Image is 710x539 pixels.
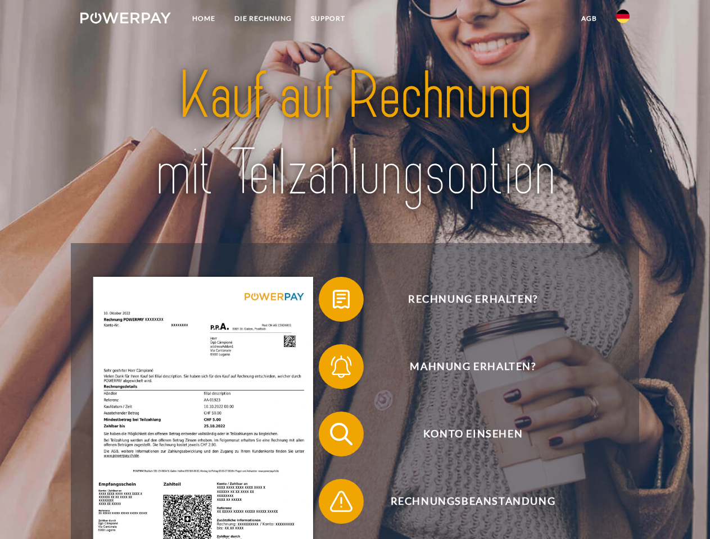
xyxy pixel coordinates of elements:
img: qb_bell.svg [327,353,355,381]
a: agb [572,8,607,29]
a: SUPPORT [301,8,355,29]
img: qb_search.svg [327,420,355,448]
img: de [616,10,630,23]
img: logo-powerpay-white.svg [80,12,171,24]
button: Mahnung erhalten? [319,344,611,389]
button: Rechnung erhalten? [319,277,611,322]
button: Rechnungsbeanstandung [319,479,611,524]
span: Rechnungsbeanstandung [335,479,610,524]
button: Konto einsehen [319,412,611,456]
img: qb_warning.svg [327,487,355,515]
a: DIE RECHNUNG [225,8,301,29]
span: Rechnung erhalten? [335,277,610,322]
span: Konto einsehen [335,412,610,456]
img: qb_bill.svg [327,285,355,313]
a: Home [183,8,225,29]
span: Mahnung erhalten? [335,344,610,389]
img: title-powerpay_de.svg [107,54,603,215]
